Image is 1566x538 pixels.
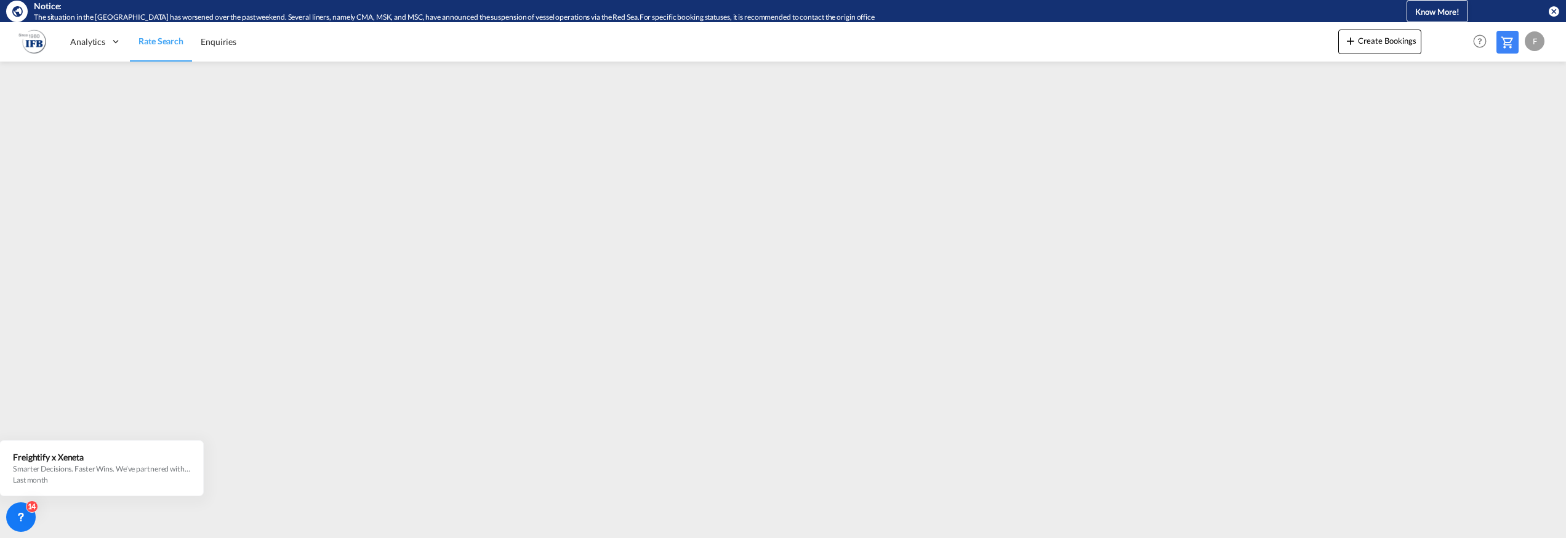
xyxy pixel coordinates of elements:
[70,36,105,48] span: Analytics
[62,22,130,62] div: Analytics
[1525,31,1544,51] div: F
[34,12,1327,23] div: The situation in the Red Sea has worsened over the past weekend. Several liners, namely CMA, MSK,...
[130,22,192,62] a: Rate Search
[1469,31,1496,53] div: Help
[1548,5,1560,17] button: icon-close-circle
[18,28,46,55] img: b628ab10256c11eeb52753acbc15d091.png
[139,36,183,46] span: Rate Search
[1343,33,1358,48] md-icon: icon-plus 400-fg
[1469,31,1490,52] span: Help
[11,5,23,17] md-icon: icon-earth
[1338,30,1421,54] button: icon-plus 400-fgCreate Bookings
[201,36,236,47] span: Enquiries
[1415,7,1460,17] span: Know More!
[192,22,245,62] a: Enquiries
